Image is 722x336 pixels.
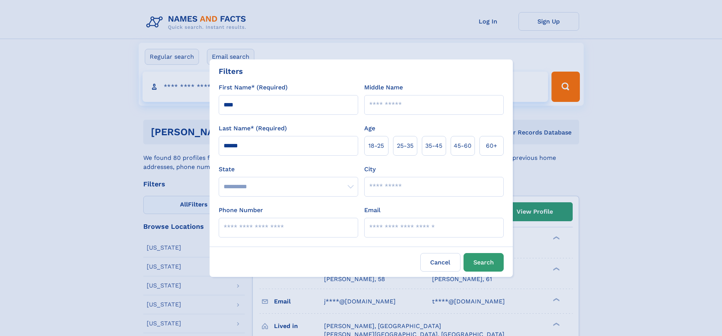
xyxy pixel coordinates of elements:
label: Middle Name [364,83,403,92]
span: 35‑45 [425,141,442,150]
span: 25‑35 [397,141,413,150]
label: Age [364,124,375,133]
span: 60+ [486,141,497,150]
label: City [364,165,376,174]
label: State [219,165,358,174]
label: Email [364,206,381,215]
label: First Name* (Required) [219,83,288,92]
label: Cancel [420,253,460,272]
span: 45‑60 [454,141,471,150]
button: Search [464,253,504,272]
div: Filters [219,66,243,77]
label: Last Name* (Required) [219,124,287,133]
label: Phone Number [219,206,263,215]
span: 18‑25 [368,141,384,150]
